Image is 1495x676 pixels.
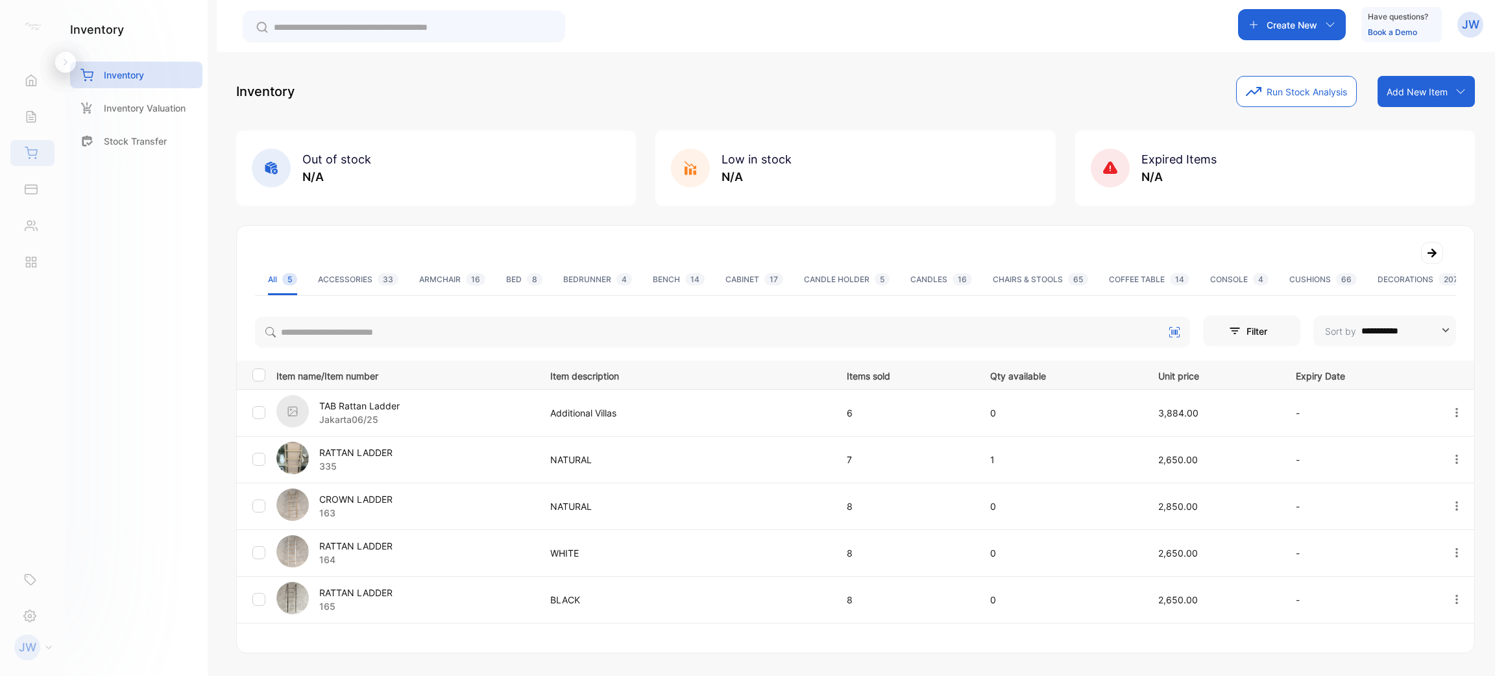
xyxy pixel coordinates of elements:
[506,274,542,285] div: BED
[993,274,1088,285] div: CHAIRS & STOOLS
[847,546,963,560] p: 8
[1368,10,1428,23] p: Have questions?
[1296,500,1424,513] p: -
[319,492,393,506] p: CROWN LADDER
[1210,274,1269,285] div: CONSOLE
[1158,407,1198,418] span: 3,884.00
[276,489,309,521] img: item
[990,593,1132,607] p: 0
[847,593,963,607] p: 8
[268,274,297,285] div: All
[910,274,972,285] div: CANDLES
[990,453,1132,466] p: 1
[875,273,890,285] span: 5
[23,17,42,36] img: logo
[990,367,1132,383] p: Qty available
[1296,593,1424,607] p: -
[1296,546,1424,560] p: -
[302,152,371,166] span: Out of stock
[847,367,963,383] p: Items sold
[1462,16,1479,33] p: JW
[318,274,398,285] div: ACCESSORIES
[1141,168,1217,186] p: N/A
[725,274,783,285] div: CABINET
[764,273,783,285] span: 17
[1387,85,1448,99] p: Add New Item
[527,273,542,285] span: 8
[319,459,393,473] p: 335
[276,367,534,383] p: Item name/Item number
[1313,315,1456,346] button: Sort by
[1378,274,1463,285] div: DECORATIONS
[104,101,186,115] p: Inventory Valuation
[276,395,309,428] img: item
[990,500,1132,513] p: 0
[319,506,393,520] p: 163
[990,546,1132,560] p: 0
[1109,274,1189,285] div: COFFEE TABLE
[550,593,820,607] p: BLACK
[104,68,144,82] p: Inventory
[1158,367,1269,383] p: Unit price
[1440,622,1495,676] iframe: LiveChat chat widget
[1158,454,1198,465] span: 2,650.00
[319,539,393,553] p: RATTAN LADDER
[319,413,400,426] p: Jakarta06/25
[550,453,820,466] p: NATURAL
[653,274,705,285] div: BENCH
[1158,594,1198,605] span: 2,650.00
[1289,274,1357,285] div: CUSHIONS
[550,406,820,420] p: Additional Villas
[990,406,1132,420] p: 0
[550,367,820,383] p: Item description
[722,152,792,166] span: Low in stock
[70,95,202,121] a: Inventory Valuation
[70,21,124,38] h1: inventory
[804,274,890,285] div: CANDLE HOLDER
[847,453,963,466] p: 7
[1296,406,1424,420] p: -
[419,274,485,285] div: ARMCHAIR
[19,639,36,656] p: JW
[236,82,295,101] p: Inventory
[319,399,400,413] p: TAB Rattan Ladder
[104,134,167,148] p: Stock Transfer
[70,62,202,88] a: Inventory
[276,442,309,474] img: item
[276,535,309,568] img: item
[550,546,820,560] p: WHITE
[1325,324,1356,338] p: Sort by
[1296,367,1424,383] p: Expiry Date
[847,406,963,420] p: 6
[1457,9,1483,40] button: JW
[1253,273,1269,285] span: 4
[378,273,398,285] span: 33
[319,553,393,566] p: 164
[685,273,705,285] span: 14
[953,273,972,285] span: 16
[1296,453,1424,466] p: -
[1158,548,1198,559] span: 2,650.00
[319,446,393,459] p: RATTAN LADDER
[1236,76,1357,107] button: Run Stock Analysis
[70,128,202,154] a: Stock Transfer
[847,500,963,513] p: 8
[466,273,485,285] span: 16
[722,168,792,186] p: N/A
[1368,27,1417,37] a: Book a Demo
[276,582,309,614] img: item
[1439,273,1463,285] span: 207
[319,599,393,613] p: 165
[319,586,393,599] p: RATTAN LADDER
[1141,152,1217,166] span: Expired Items
[1267,18,1317,32] p: Create New
[563,274,632,285] div: BEDRUNNER
[1068,273,1088,285] span: 65
[1158,501,1198,512] span: 2,850.00
[1336,273,1357,285] span: 66
[302,168,371,186] p: N/A
[282,273,297,285] span: 5
[550,500,820,513] p: NATURAL
[616,273,632,285] span: 4
[1170,273,1189,285] span: 14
